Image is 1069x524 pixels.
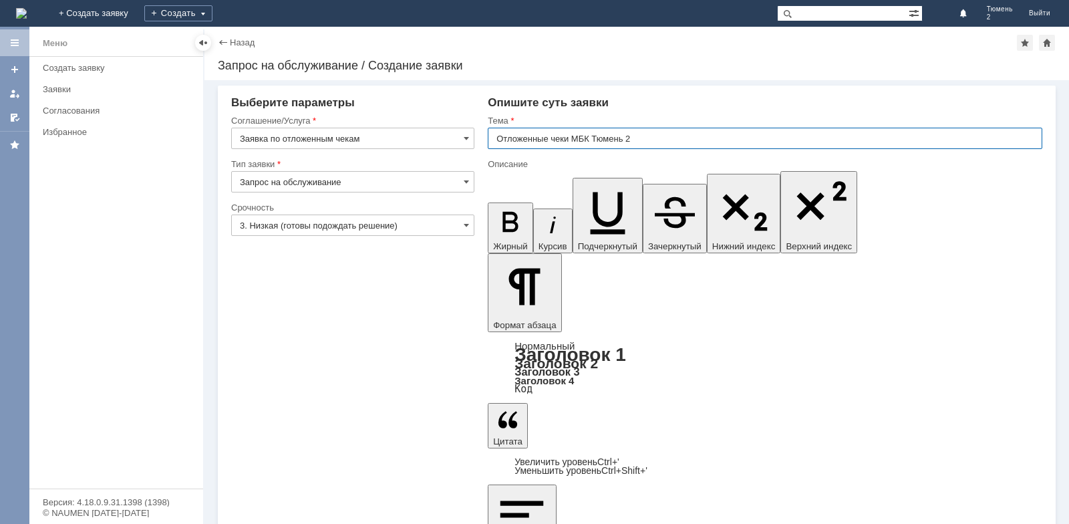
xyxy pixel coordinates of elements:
button: Верхний индекс [780,171,857,253]
span: 2 [987,13,1013,21]
span: Нижний индекс [712,241,776,251]
a: Согласования [37,100,200,121]
div: Создать [144,5,212,21]
a: Создать заявку [37,57,200,78]
span: Формат абзаца [493,320,556,330]
button: Цитата [488,403,528,448]
span: Цитата [493,436,522,446]
div: © NAUMEN [DATE]-[DATE] [43,509,190,517]
span: Ctrl+Shift+' [601,465,647,476]
a: Заголовок 2 [514,356,598,371]
a: Заголовок 1 [514,344,626,365]
div: Согласования [43,106,195,116]
button: Формат абзаца [488,253,561,332]
div: Тип заявки [231,160,472,168]
a: Код [514,383,532,395]
div: Избранное [43,127,180,137]
span: Опишите суть заявки [488,96,609,109]
span: Выберите параметры [231,96,355,109]
div: Цитата [488,458,1042,475]
span: Курсив [539,241,567,251]
span: Жирный [493,241,528,251]
div: Соглашение/Услуга [231,116,472,125]
a: Назад [230,37,255,47]
div: Добавить в избранное [1017,35,1033,51]
a: Мои согласования [4,107,25,128]
a: Нормальный [514,340,575,352]
div: Меню [43,35,67,51]
img: logo [16,8,27,19]
div: Заявки [43,84,195,94]
a: Заявки [37,79,200,100]
div: Версия: 4.18.0.9.31.1398 (1398) [43,498,190,507]
span: Тюмень [987,5,1013,13]
div: Срочность [231,203,472,212]
div: Описание [488,160,1040,168]
a: Мои заявки [4,83,25,104]
button: Подчеркнутый [573,178,643,253]
a: Создать заявку [4,59,25,80]
div: Тема [488,116,1040,125]
a: Increase [514,456,619,467]
span: Расширенный поиск [909,6,922,19]
a: Заголовок 3 [514,366,579,378]
span: Зачеркнутый [648,241,702,251]
div: Создать заявку [43,63,195,73]
button: Жирный [488,203,533,253]
span: Верхний индекс [786,241,852,251]
div: Формат абзаца [488,342,1042,394]
a: Перейти на домашнюю страницу [16,8,27,19]
span: Ctrl+' [597,456,619,467]
span: Подчеркнутый [578,241,637,251]
div: Скрыть меню [195,35,211,51]
div: Сделать домашней страницей [1039,35,1055,51]
button: Нижний индекс [707,174,781,253]
div: Запрос на обслуживание / Создание заявки [218,59,1056,72]
a: Заголовок 4 [514,375,574,386]
a: Decrease [514,465,647,476]
button: Зачеркнутый [643,184,707,253]
button: Курсив [533,209,573,253]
